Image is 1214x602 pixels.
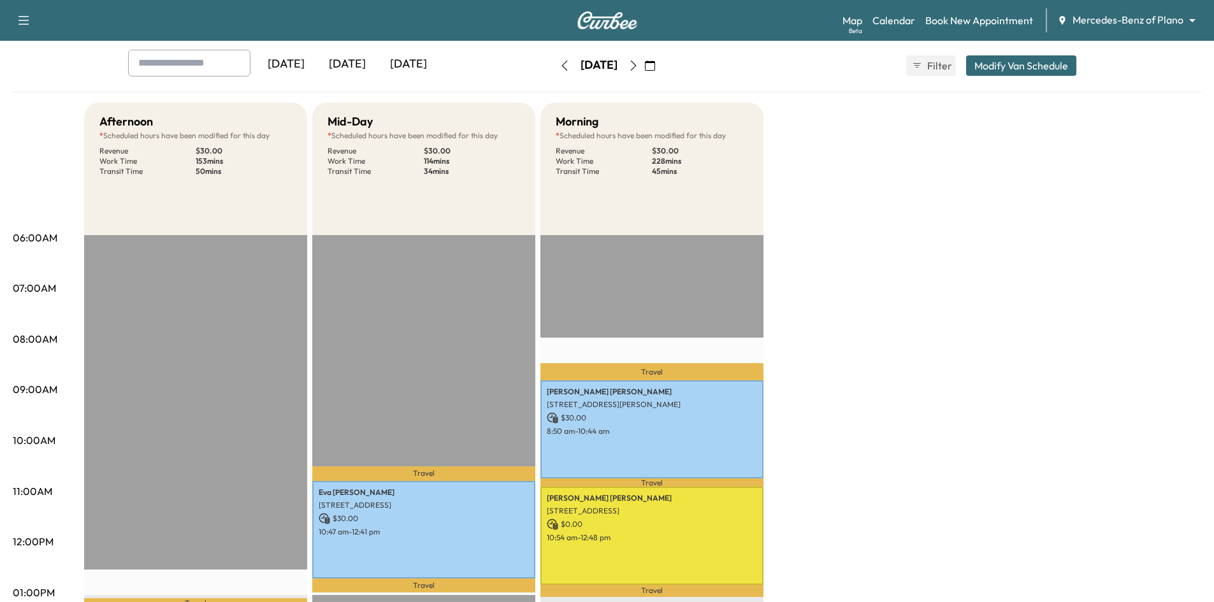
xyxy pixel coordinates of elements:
[13,382,57,397] p: 09:00AM
[13,484,52,499] p: 11:00AM
[872,13,915,28] a: Calendar
[196,156,292,166] p: 153 mins
[312,466,535,481] p: Travel
[328,156,424,166] p: Work Time
[196,146,292,156] p: $ 30.00
[378,50,439,79] div: [DATE]
[556,156,652,166] p: Work Time
[319,527,529,537] p: 10:47 am - 12:41 pm
[652,156,748,166] p: 228 mins
[581,57,618,73] div: [DATE]
[556,131,748,141] p: Scheduled hours have been modified for this day
[317,50,378,79] div: [DATE]
[13,331,57,347] p: 08:00AM
[547,387,757,397] p: [PERSON_NAME] [PERSON_NAME]
[547,399,757,410] p: [STREET_ADDRESS][PERSON_NAME]
[256,50,317,79] div: [DATE]
[547,506,757,516] p: [STREET_ADDRESS]
[966,55,1076,76] button: Modify Van Schedule
[99,131,292,141] p: Scheduled hours have been modified for this day
[1073,13,1183,27] span: Mercedes-Benz of Plano
[328,113,373,131] h5: Mid-Day
[424,156,520,166] p: 114 mins
[556,166,652,176] p: Transit Time
[13,280,56,296] p: 07:00AM
[99,146,196,156] p: Revenue
[196,166,292,176] p: 50 mins
[577,11,638,29] img: Curbee Logo
[547,412,757,424] p: $ 30.00
[849,26,862,36] div: Beta
[547,493,757,503] p: [PERSON_NAME] [PERSON_NAME]
[13,230,57,245] p: 06:00AM
[328,146,424,156] p: Revenue
[540,363,763,380] p: Travel
[13,534,54,549] p: 12:00PM
[540,478,763,487] p: Travel
[547,533,757,543] p: 10:54 am - 12:48 pm
[424,146,520,156] p: $ 30.00
[319,487,529,498] p: Eva [PERSON_NAME]
[906,55,956,76] button: Filter
[842,13,862,28] a: MapBeta
[652,166,748,176] p: 45 mins
[328,166,424,176] p: Transit Time
[328,131,520,141] p: Scheduled hours have been modified for this day
[652,146,748,156] p: $ 30.00
[99,113,153,131] h5: Afternoon
[13,585,55,600] p: 01:00PM
[312,578,535,592] p: Travel
[319,500,529,510] p: [STREET_ADDRESS]
[547,519,757,530] p: $ 0.00
[13,433,55,448] p: 10:00AM
[927,58,950,73] span: Filter
[99,166,196,176] p: Transit Time
[540,585,763,597] p: Travel
[556,146,652,156] p: Revenue
[556,113,598,131] h5: Morning
[99,156,196,166] p: Work Time
[424,166,520,176] p: 34 mins
[547,426,757,436] p: 8:50 am - 10:44 am
[319,513,529,524] p: $ 30.00
[925,13,1033,28] a: Book New Appointment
